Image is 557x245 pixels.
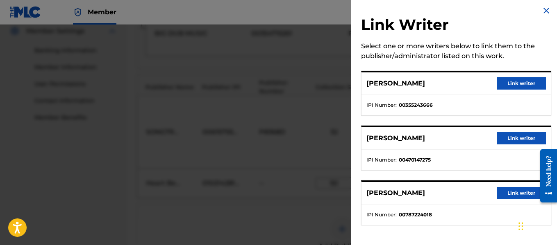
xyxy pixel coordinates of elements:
[497,187,546,199] button: Link writer
[399,211,432,218] strong: 00787224018
[366,79,425,88] p: [PERSON_NAME]
[10,6,41,18] img: MLC Logo
[88,7,116,17] span: Member
[361,16,551,36] h2: Link Writer
[516,206,557,245] iframe: Chat Widget
[399,156,431,164] strong: 00470147275
[73,7,83,17] img: Top Rightsholder
[366,188,425,198] p: [PERSON_NAME]
[534,143,557,209] iframe: Resource Center
[497,77,546,90] button: Link writer
[518,214,523,238] div: Drag
[366,133,425,143] p: [PERSON_NAME]
[399,101,433,109] strong: 00355243666
[366,211,397,218] span: IPI Number :
[366,101,397,109] span: IPI Number :
[366,156,397,164] span: IPI Number :
[497,132,546,144] button: Link writer
[361,41,551,61] div: Select one or more writers below to link them to the publisher/administrator listed on this work.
